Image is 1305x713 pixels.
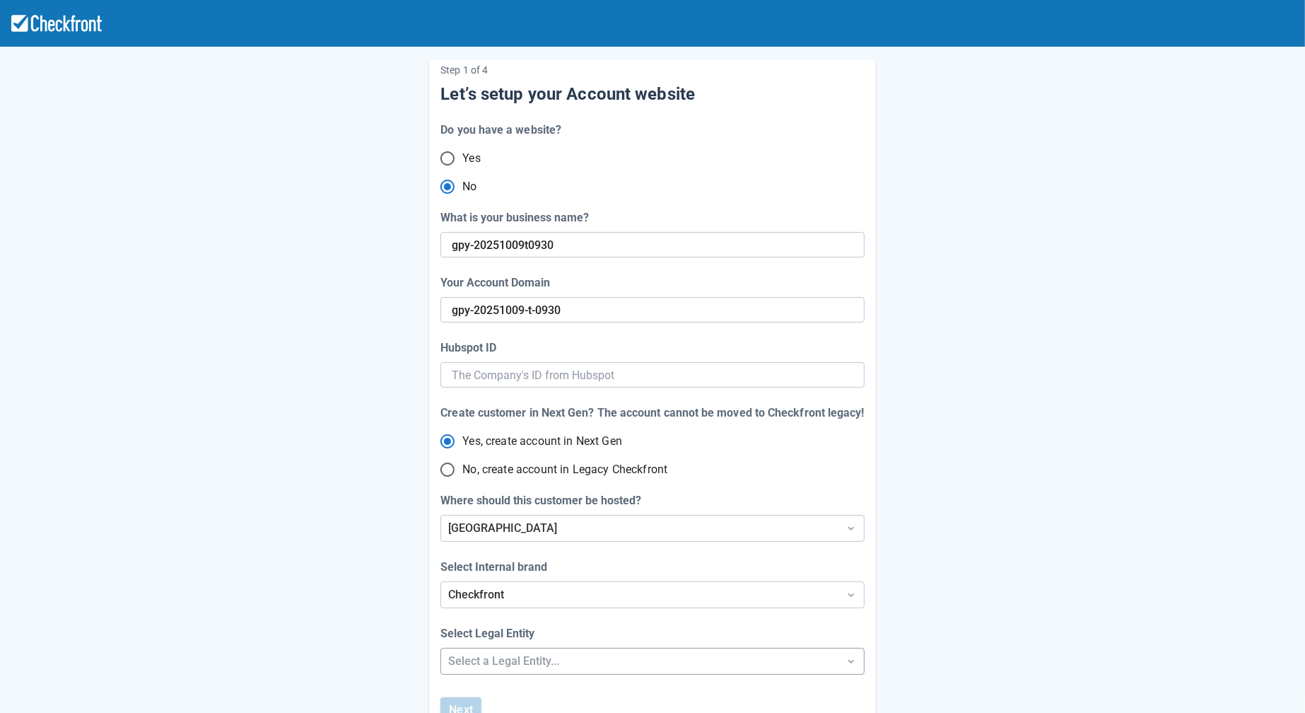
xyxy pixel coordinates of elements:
[844,521,858,535] span: Dropdown icon
[440,122,561,139] div: Do you have a website?
[440,340,502,356] label: Hubspot ID
[440,492,647,509] label: Where should this customer be hosted?
[462,433,622,450] span: Yes, create account in Next Gen
[440,274,556,291] label: Your Account Domain
[448,586,831,603] div: Checkfront
[452,362,853,388] input: The Company's ID from Hubspot
[844,588,858,602] span: Dropdown icon
[440,625,540,642] label: Select Legal Entity
[440,59,864,81] p: Step 1 of 4
[440,405,864,422] div: Create customer in Next Gen? The account cannot be moved to Checkfront legacy!
[452,232,850,257] input: This will be your Account domain
[440,559,553,576] label: Select Internal brand
[844,654,858,668] span: Dropdown icon
[1102,560,1305,713] iframe: Chat Widget
[462,461,667,478] span: No, create account in Legacy Checkfront
[440,83,864,105] h5: Let’s setup your Account website
[448,653,831,670] div: Select a Legal Entity...
[440,209,595,226] label: What is your business name?
[448,520,831,537] div: [GEOGRAPHIC_DATA]
[462,178,476,195] span: No
[462,150,480,167] span: Yes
